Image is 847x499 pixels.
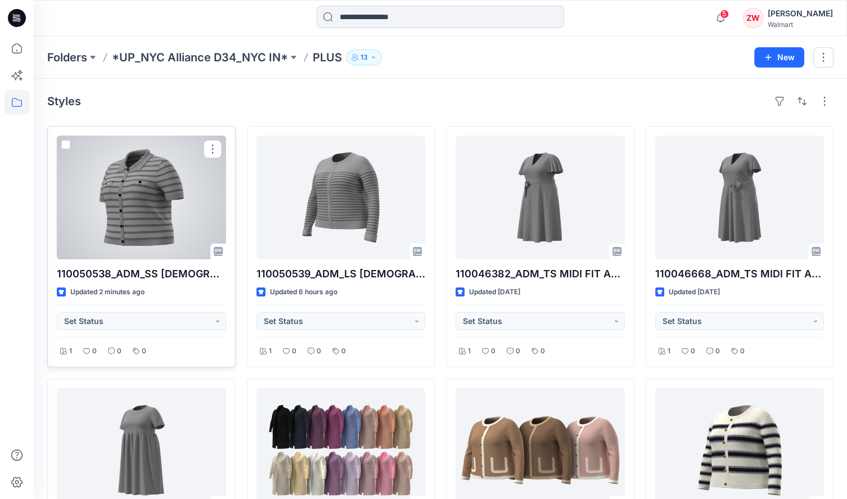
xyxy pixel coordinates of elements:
p: 0 [292,345,296,357]
p: 110046668_ADM_TS MIDI FIT AND FLARE TIE DRESS [655,266,825,282]
p: 0 [516,345,520,357]
p: 0 [142,345,146,357]
div: [PERSON_NAME] [768,7,833,20]
p: 0 [715,345,720,357]
p: Updated [DATE] [469,286,520,298]
button: New [754,47,804,68]
a: 110050538_ADM_SS LADY CARDI [57,136,226,259]
p: 0 [740,345,745,357]
div: Walmart [768,20,833,29]
p: 13 [361,51,368,64]
p: 110046382_ADM_TS MIDI FIT AND FLARE TIE DRESS [456,266,625,282]
p: 0 [317,345,321,357]
div: ZW [743,8,763,28]
p: 1 [468,345,471,357]
a: 110046382_ADM_TS MIDI FIT AND FLARE TIE DRESS [456,136,625,259]
p: 0 [92,345,97,357]
p: 1 [69,345,72,357]
p: 0 [540,345,545,357]
h4: Styles [47,95,81,108]
p: PLUS [313,50,342,65]
a: *UP_NYC Alliance D34_NYC IN* [112,50,288,65]
a: Folders [47,50,87,65]
span: 5 [720,10,729,19]
p: 0 [691,345,695,357]
p: 1 [269,345,272,357]
p: Updated 6 hours ago [270,286,337,298]
a: 110046668_ADM_TS MIDI FIT AND FLARE TIE DRESS [655,136,825,259]
p: 0 [341,345,346,357]
p: 110050539_ADM_LS [DEMOGRAPHIC_DATA] CARDI [256,266,426,282]
p: Updated 2 minutes ago [70,286,145,298]
p: 1 [668,345,670,357]
button: 13 [346,50,382,65]
a: 110050539_ADM_LS LADY CARDI [256,136,426,259]
p: Updated [DATE] [669,286,720,298]
p: 110050538_ADM_SS [DEMOGRAPHIC_DATA] CARDI [57,266,226,282]
p: 0 [117,345,121,357]
p: 0 [491,345,495,357]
